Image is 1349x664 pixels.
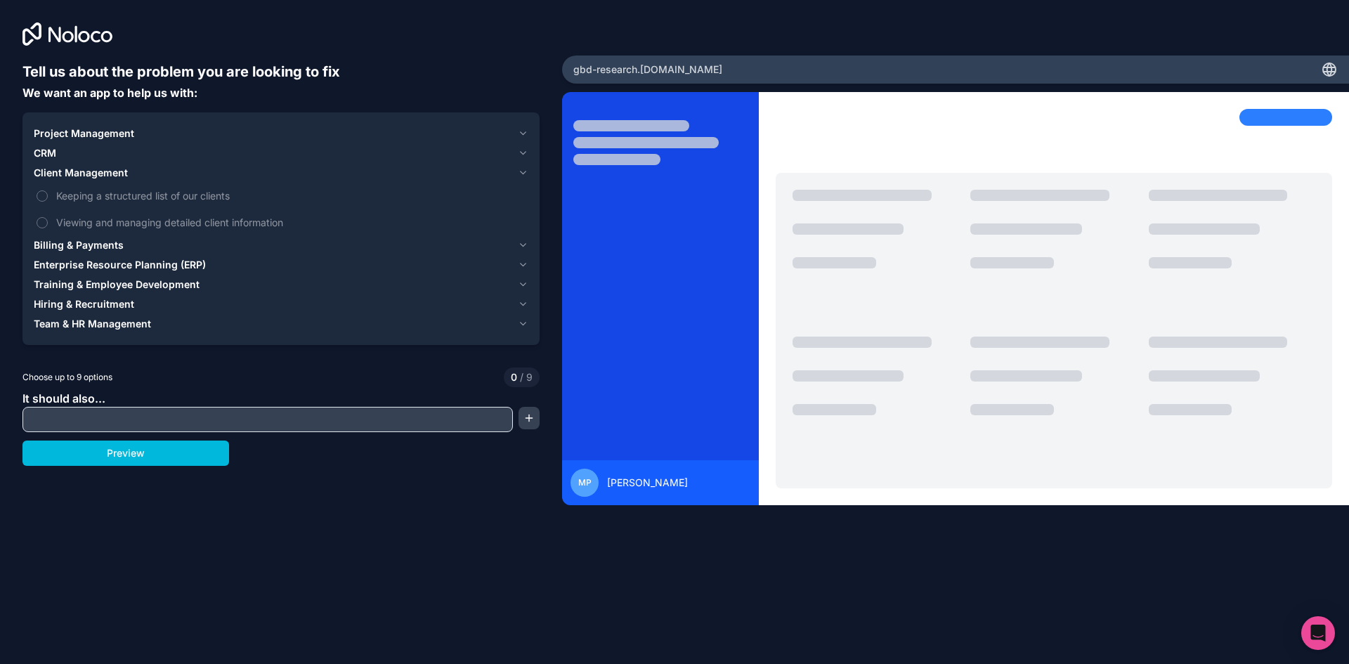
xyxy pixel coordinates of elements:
[34,166,128,180] span: Client Management
[37,190,48,202] button: Keeping a structured list of our clients
[578,477,592,488] span: MP
[517,370,533,384] span: 9
[56,188,526,203] span: Keeping a structured list of our clients
[22,391,105,405] span: It should also...
[34,275,528,294] button: Training & Employee Development
[22,86,197,100] span: We want an app to help us with:
[34,255,528,275] button: Enterprise Resource Planning (ERP)
[22,62,540,82] h6: Tell us about the problem you are looking to fix
[520,371,523,383] span: /
[34,317,151,331] span: Team & HR Management
[37,217,48,228] button: Viewing and managing detailed client information
[34,163,528,183] button: Client Management
[573,63,722,77] span: gbd-research .[DOMAIN_NAME]
[22,441,229,466] button: Preview
[34,297,134,311] span: Hiring & Recruitment
[34,294,528,314] button: Hiring & Recruitment
[34,143,528,163] button: CRM
[56,215,526,230] span: Viewing and managing detailed client information
[22,371,112,384] span: Choose up to 9 options
[34,278,200,292] span: Training & Employee Development
[1301,616,1335,650] div: Open Intercom Messenger
[511,370,517,384] span: 0
[34,235,528,255] button: Billing & Payments
[34,238,124,252] span: Billing & Payments
[34,258,206,272] span: Enterprise Resource Planning (ERP)
[34,183,528,235] div: Client Management
[34,146,56,160] span: CRM
[34,126,134,141] span: Project Management
[34,314,528,334] button: Team & HR Management
[34,124,528,143] button: Project Management
[607,476,688,490] span: [PERSON_NAME]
